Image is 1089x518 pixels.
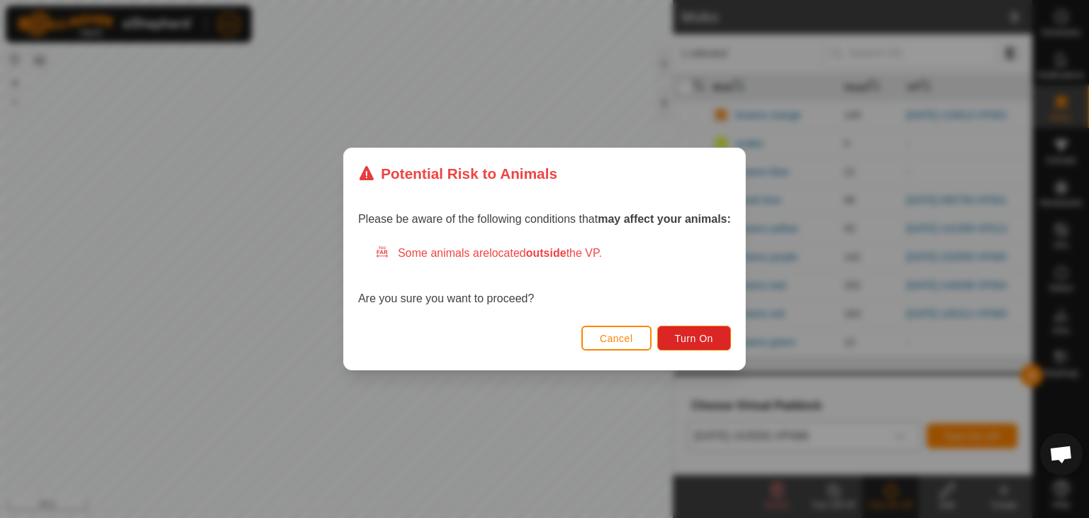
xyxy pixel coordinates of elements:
[489,247,602,259] span: located the VP.
[358,213,731,225] span: Please be aware of the following conditions that
[1040,433,1083,475] div: Open chat
[600,333,633,344] span: Cancel
[375,245,731,262] div: Some animals are
[358,162,557,184] div: Potential Risk to Animals
[598,213,731,225] strong: may affect your animals:
[657,326,731,351] button: Turn On
[358,245,731,307] div: Are you sure you want to proceed?
[526,247,566,259] strong: outside
[675,333,713,344] span: Turn On
[581,326,652,351] button: Cancel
